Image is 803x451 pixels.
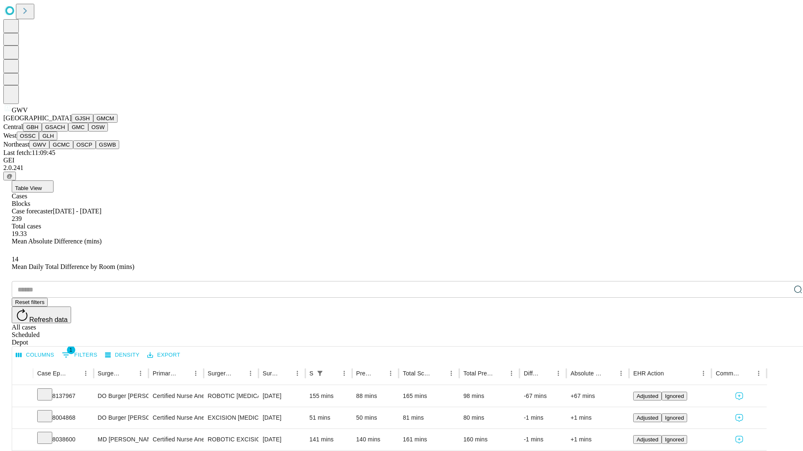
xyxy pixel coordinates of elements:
button: Adjusted [633,392,662,400]
span: Adjusted [637,415,658,421]
button: Sort [604,367,615,379]
button: Menu [698,367,709,379]
span: 19.33 [12,230,27,237]
button: Density [103,349,142,362]
button: Menu [506,367,517,379]
div: 1 active filter [314,367,326,379]
button: Sort [665,367,676,379]
button: Expand [16,411,29,426]
div: DO Burger [PERSON_NAME] Do [98,407,144,428]
span: Mean Daily Total Difference by Room (mins) [12,263,134,270]
button: GLH [39,132,57,140]
span: Table View [15,185,42,191]
button: Table View [12,180,54,193]
button: Reset filters [12,298,48,307]
button: OSCP [73,140,96,149]
span: Refresh data [29,316,68,323]
button: Adjusted [633,435,662,444]
div: 140 mins [356,429,395,450]
div: EHR Action [633,370,664,377]
span: Ignored [665,393,684,399]
span: Ignored [665,415,684,421]
span: West [3,132,17,139]
div: 80 mins [463,407,516,428]
div: Case Epic Id [37,370,67,377]
span: Northeast [3,141,29,148]
div: Total Scheduled Duration [403,370,433,377]
button: Select columns [14,349,56,362]
button: Ignored [662,435,687,444]
button: Export [145,349,182,362]
div: DO Burger [PERSON_NAME] Do [98,385,144,407]
button: Sort [123,367,135,379]
button: Menu [135,367,146,379]
button: Refresh data [12,307,71,323]
button: GWV [29,140,49,149]
button: Menu [190,367,202,379]
div: ROBOTIC EXCISION OR DESTRUCTION ABDOMINAL TUMOR OR [MEDICAL_DATA] 5CM OR LESS [208,429,254,450]
div: Certified Nurse Anesthetist [153,385,199,407]
div: [DATE] [263,429,301,450]
div: 51 mins [309,407,348,428]
span: 1 [67,346,75,354]
button: OSW [88,123,108,132]
div: 98 mins [463,385,516,407]
div: Total Predicted Duration [463,370,494,377]
div: 161 mins [403,429,455,450]
button: Sort [741,367,753,379]
div: Scheduled In Room Duration [309,370,313,377]
button: Menu [615,367,627,379]
span: GWV [12,106,28,114]
button: Menu [292,367,303,379]
div: Surgeon Name [98,370,122,377]
span: [DATE] - [DATE] [53,208,101,215]
span: Mean Absolute Difference (mins) [12,238,102,245]
div: GEI [3,157,800,164]
button: Sort [233,367,245,379]
div: 165 mins [403,385,455,407]
div: Primary Service [153,370,177,377]
button: Sort [68,367,80,379]
div: [DATE] [263,385,301,407]
span: Central [3,123,23,130]
button: Menu [552,367,564,379]
button: GBH [23,123,42,132]
button: GSACH [42,123,68,132]
div: 160 mins [463,429,516,450]
button: Menu [445,367,457,379]
div: [DATE] [263,407,301,428]
div: Comments [716,370,740,377]
button: Sort [434,367,445,379]
button: Sort [541,367,552,379]
button: Sort [280,367,292,379]
span: Adjusted [637,436,658,443]
div: Surgery Name [208,370,232,377]
button: Sort [373,367,385,379]
div: Certified Nurse Anesthetist [153,407,199,428]
div: Predicted In Room Duration [356,370,373,377]
span: @ [7,173,13,179]
div: +1 mins [570,429,625,450]
div: MD [PERSON_NAME] [98,429,144,450]
button: Menu [80,367,92,379]
span: 14 [12,256,18,263]
button: Adjusted [633,413,662,422]
button: Sort [178,367,190,379]
span: Ignored [665,436,684,443]
span: Last fetch: 11:09:45 [3,149,55,156]
button: Show filters [60,348,100,362]
button: GCMC [49,140,73,149]
button: Expand [16,433,29,447]
div: 8137967 [37,385,90,407]
div: -1 mins [524,407,562,428]
button: GJSH [72,114,93,123]
div: 81 mins [403,407,455,428]
span: Total cases [12,223,41,230]
button: Sort [327,367,338,379]
div: Certified Nurse Anesthetist [153,429,199,450]
div: ROBOTIC [MEDICAL_DATA] [208,385,254,407]
span: 239 [12,215,22,222]
div: -1 mins [524,429,562,450]
div: -67 mins [524,385,562,407]
div: +67 mins [570,385,625,407]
